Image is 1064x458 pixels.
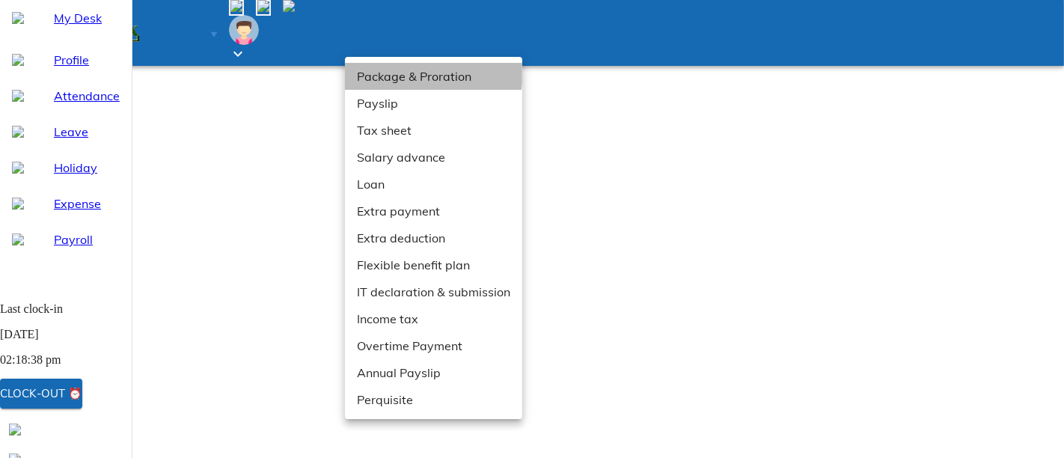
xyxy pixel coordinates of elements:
[345,278,522,305] li: IT declaration & submission
[345,386,522,413] li: Perquisite
[345,305,522,332] li: Income tax
[345,144,522,171] li: Salary advance
[345,171,522,198] li: Loan
[345,251,522,278] li: Flexible benefit plan
[345,198,522,225] li: Extra payment
[345,90,522,117] li: Payslip
[345,63,522,90] li: Package & Proration
[345,117,522,144] li: Tax sheet
[345,225,522,251] li: Extra deduction
[345,359,522,386] li: Annual Payslip
[345,332,522,359] li: Overtime Payment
